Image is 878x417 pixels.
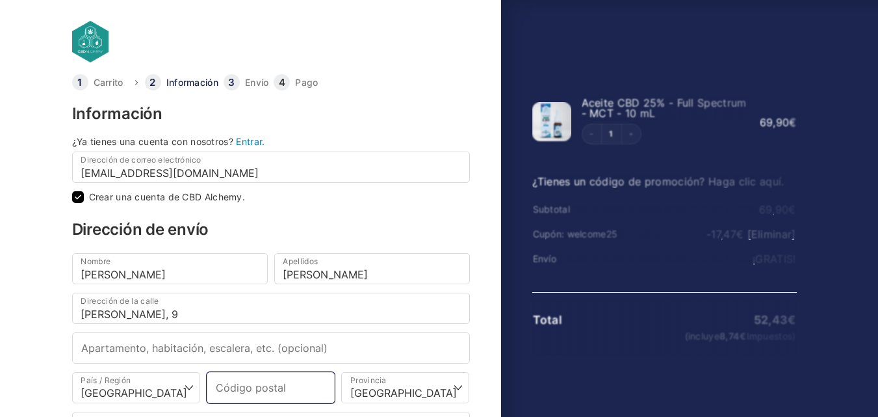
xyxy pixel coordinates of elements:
h3: Dirección de envío [72,222,470,237]
a: Entrar. [236,136,265,147]
h3: Información [72,106,470,122]
label: Crear una cuenta de CBD Alchemy. [89,193,246,202]
input: Nombre [72,253,268,284]
input: Apellidos [274,253,470,284]
input: Dirección de la calle [72,293,470,324]
input: Apartamento, habitación, escalera, etc. (opcional) [72,332,470,364]
a: Carrito [94,78,123,87]
a: Pago [295,78,318,87]
span: ¿Ya tienes una cuenta con nosotros? [72,136,234,147]
a: Información [166,78,218,87]
input: Código postal [207,372,335,403]
a: Envío [245,78,269,87]
input: Dirección de correo electrónico [72,152,470,183]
